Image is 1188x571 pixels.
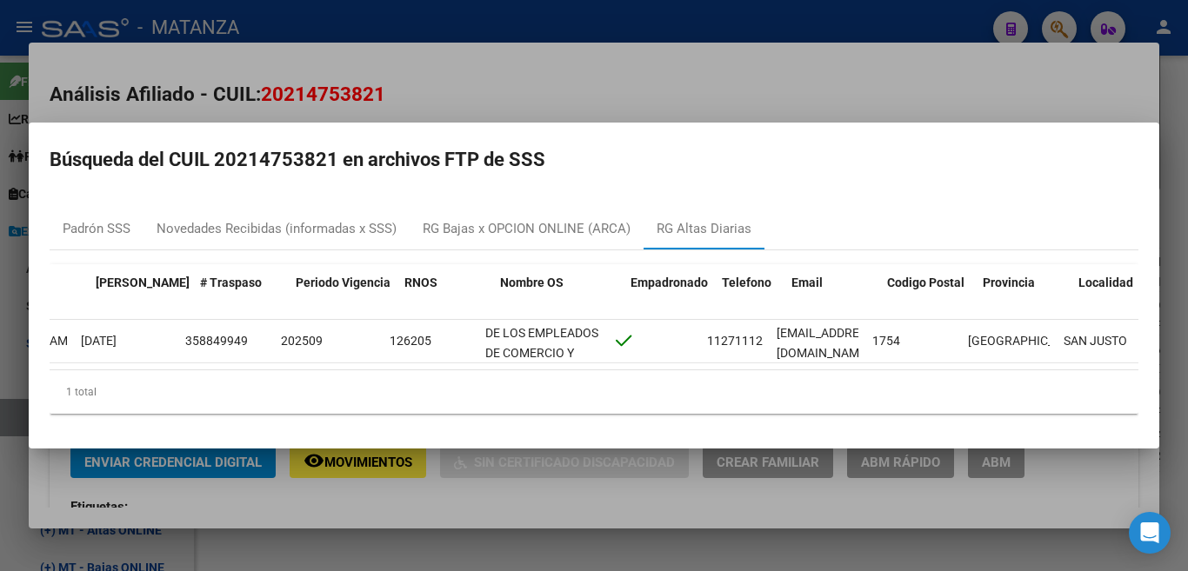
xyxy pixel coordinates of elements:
[715,264,784,322] datatable-header-cell: Telefono
[1071,264,1167,322] datatable-header-cell: Localidad
[983,276,1035,289] span: Provincia
[968,334,1085,348] span: [GEOGRAPHIC_DATA]
[784,264,880,322] datatable-header-cell: Email
[404,276,437,289] span: RNOS
[493,264,624,322] datatable-header-cell: Nombre OS
[50,370,1138,414] div: 1 total
[423,219,631,239] div: RG Bajas x OPCION ONLINE (ARCA)
[185,334,248,348] span: 358849949
[880,264,976,322] datatable-header-cell: Codigo Postal
[96,276,190,289] span: [PERSON_NAME]
[707,334,777,348] span: 1127111223
[791,276,823,289] span: Email
[1129,512,1171,554] div: Open Intercom Messenger
[390,334,431,348] span: 126205
[193,264,289,322] datatable-header-cell: # Traspaso
[657,219,751,239] div: RG Altas Diarias
[89,264,193,322] datatable-header-cell: Fecha Traspaso
[63,219,130,239] div: Padrón SSS
[1064,334,1127,348] span: SAN JUSTO
[50,143,1138,176] h2: Búsqueda del CUIL 20214753821 en archivos FTP de SSS
[631,276,708,289] span: Empadronado
[289,264,397,322] datatable-header-cell: Periodo Vigencia
[624,264,715,322] datatable-header-cell: Empadronado
[281,334,323,348] span: 202509
[397,264,493,322] datatable-header-cell: RNOS
[157,219,397,239] div: Novedades Recibidas (informadas x SSS)
[81,331,171,351] div: [DATE]
[976,264,1071,322] datatable-header-cell: Provincia
[872,334,900,348] span: 1754
[777,326,877,360] span: luisperrone70@gmail.com
[200,276,262,289] span: # Traspaso
[500,276,564,289] span: Nombre OS
[722,276,771,289] span: Telefono
[887,276,964,289] span: Codigo Postal
[485,326,598,399] span: DE LOS EMPLEADOS DE COMERCIO Y ACTIVIDADES CIVILES
[296,276,390,289] span: Periodo Vigencia
[1078,276,1133,289] span: Localidad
